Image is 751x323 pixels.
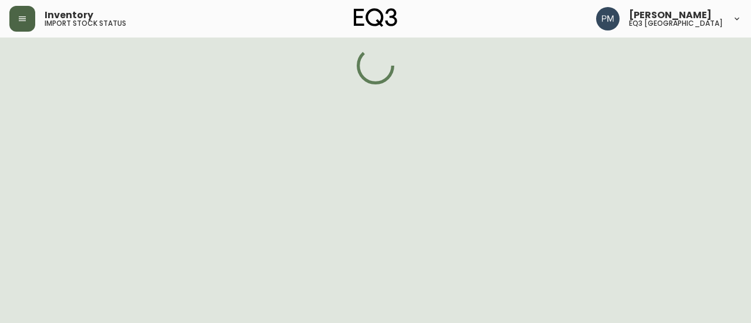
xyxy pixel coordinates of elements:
img: logo [354,8,397,27]
span: Inventory [45,11,93,20]
img: 0a7c5790205149dfd4c0ba0a3a48f705 [596,7,620,30]
h5: eq3 [GEOGRAPHIC_DATA] [629,20,723,27]
span: [PERSON_NAME] [629,11,712,20]
h5: import stock status [45,20,126,27]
